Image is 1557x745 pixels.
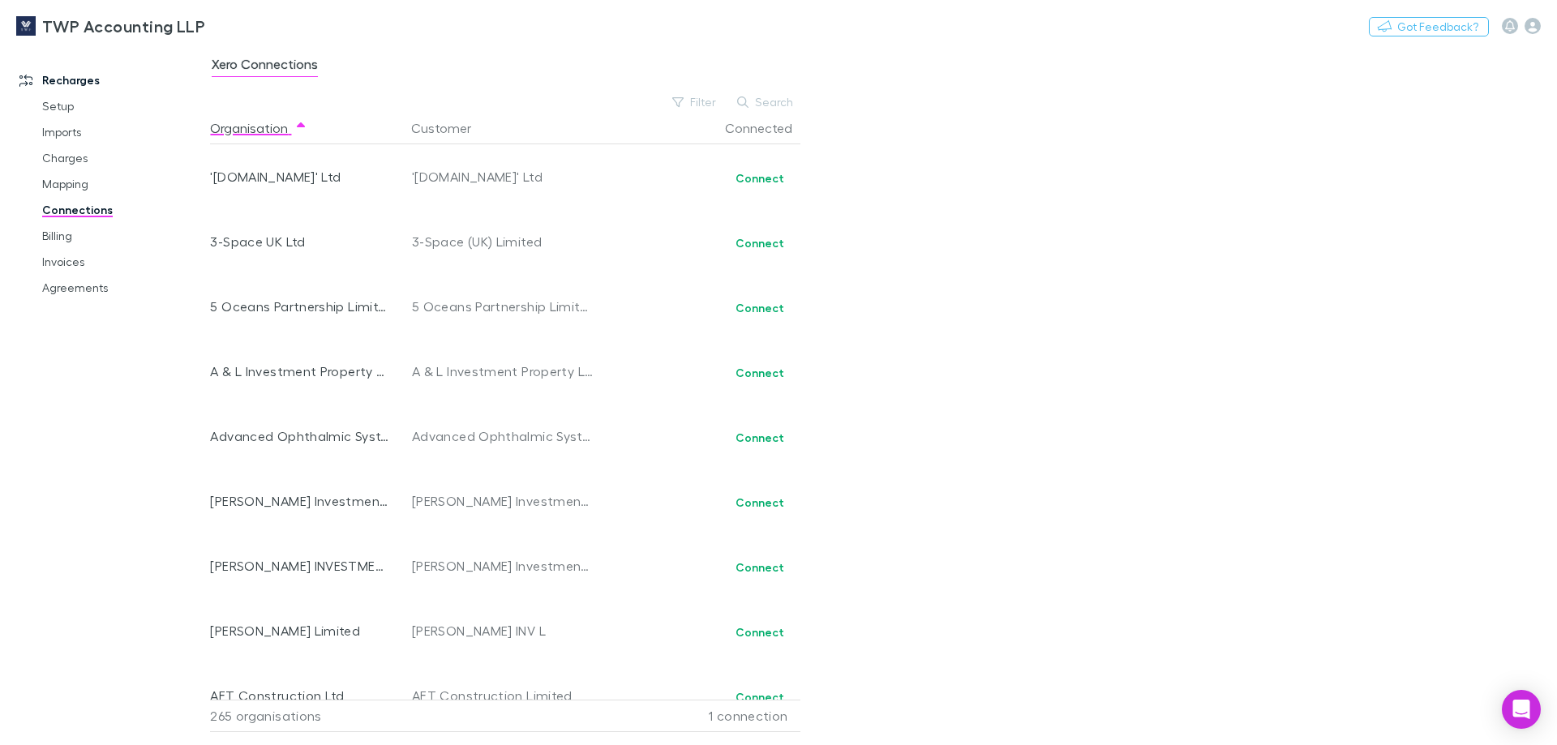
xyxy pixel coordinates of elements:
[26,249,219,275] a: Invoices
[42,16,205,36] h3: TWP Accounting LLP
[664,92,726,112] button: Filter
[412,274,594,339] div: 5 Oceans Partnership Limited
[412,339,594,404] div: A & L Investment Property Limited
[210,598,389,663] div: [PERSON_NAME] Limited
[412,663,594,728] div: AET Construction Limited
[16,16,36,36] img: TWP Accounting LLP's Logo
[725,687,795,707] button: Connect
[6,6,215,45] a: TWP Accounting LLP
[210,404,389,469] div: Advanced Ophthalmic Systems Ltd
[725,169,795,188] button: Connect
[210,700,405,732] div: 265 organisations
[210,274,389,339] div: 5 Oceans Partnership Limited
[412,404,594,469] div: Advanced Ophthalmic Systems Ltd
[210,144,389,209] div: '[DOMAIN_NAME]' Ltd
[212,56,318,77] span: Xero Connections
[210,663,389,728] div: AET Construction Ltd
[725,233,795,253] button: Connect
[26,145,219,171] a: Charges
[3,67,219,93] a: Recharges
[26,93,219,119] a: Setup
[412,533,594,598] div: [PERSON_NAME] Investments Portfolio Limited
[729,92,803,112] button: Search
[26,171,219,197] a: Mapping
[412,469,594,533] div: [PERSON_NAME] Investments Limited
[725,112,812,144] button: Connected
[26,223,219,249] a: Billing
[599,700,794,732] div: 1 connection
[725,428,795,447] button: Connect
[1369,17,1489,36] button: Got Feedback?
[725,493,795,512] button: Connect
[411,112,491,144] button: Customer
[210,339,389,404] div: A & L Investment Property Limited
[210,469,389,533] div: [PERSON_NAME] Investments Ltd
[210,533,389,598] div: [PERSON_NAME] INVESTMENTS PORTFOLIO LIMITED
[725,623,795,642] button: Connect
[412,209,594,274] div: 3-Space (UK) Limited
[725,558,795,577] button: Connect
[725,298,795,318] button: Connect
[26,197,219,223] a: Connections
[210,209,389,274] div: 3-Space UK Ltd
[26,119,219,145] a: Imports
[412,144,594,209] div: '[DOMAIN_NAME]' Ltd
[26,275,219,301] a: Agreements
[412,598,594,663] div: [PERSON_NAME] INV L
[210,112,307,144] button: Organisation
[1502,690,1541,729] div: Open Intercom Messenger
[725,363,795,383] button: Connect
